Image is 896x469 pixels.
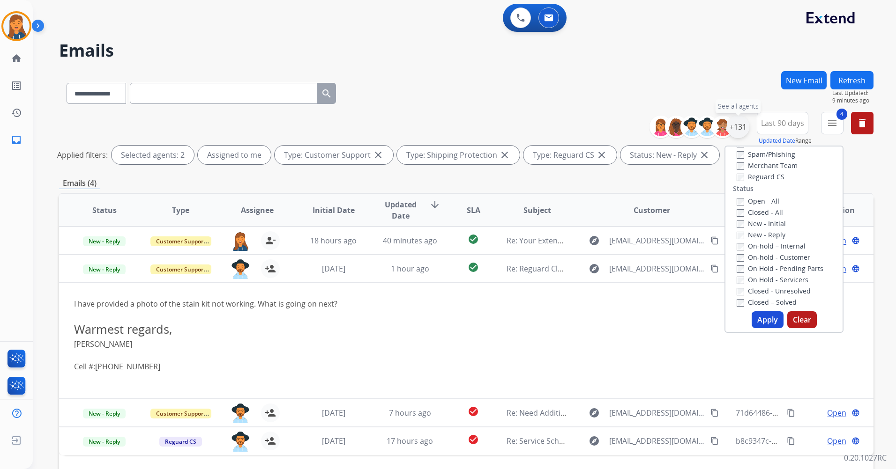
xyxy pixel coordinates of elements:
span: Updated Date [380,199,422,221]
span: Customer Support [150,236,211,246]
span: Range [759,137,812,145]
mat-icon: close [373,149,384,161]
input: On-hold – Internal [737,243,744,250]
span: 40 minutes ago [383,235,437,246]
div: Type: Reguard CS [523,146,617,164]
label: On-hold – Internal [737,242,806,250]
div: I have provided a photo of the stain kit not working. What is going on next? [74,298,706,383]
span: 1 hour ago [391,264,429,274]
span: New - Reply [83,409,126,418]
mat-icon: content_copy [710,264,719,273]
input: Open - All [737,198,744,205]
div: +131 [727,116,749,138]
mat-icon: explore [589,435,600,447]
span: Warmest regards, [74,321,172,337]
div: Type: Customer Support [275,146,393,164]
input: Reguard CS [737,174,744,181]
h2: Emails [59,41,874,60]
span: Status [92,205,117,216]
input: Closed – Solved [737,299,744,307]
div: Status: New - Reply [620,146,719,164]
mat-icon: close [499,149,510,161]
mat-icon: list_alt [11,80,22,91]
span: Customer [634,205,670,216]
label: Dev Test [737,139,775,147]
mat-icon: arrow_downward [429,199,441,210]
label: Status [733,184,754,193]
mat-icon: explore [589,407,600,418]
mat-icon: content_copy [787,437,795,445]
mat-icon: content_copy [710,409,719,417]
span: Initial Date [313,205,355,216]
img: agent-avatar [231,403,250,423]
button: Refresh [830,71,874,89]
div: Assigned to me [198,146,271,164]
span: Re: Reguard Cleaning kit! [507,264,594,274]
div: Selected agents: 2 [112,146,194,164]
mat-icon: person_remove [265,235,276,246]
img: avatar [3,13,30,39]
mat-icon: history [11,107,22,118]
div: Cell #:[PHONE_NUMBER] [74,361,706,372]
mat-icon: close [699,149,710,161]
span: See all agents [718,102,759,111]
mat-icon: check_circle [468,234,479,245]
span: SLA [467,205,480,216]
mat-icon: menu [827,117,838,129]
mat-icon: language [851,236,860,245]
button: Clear [787,311,817,328]
p: Emails (4) [59,177,100,189]
mat-icon: inbox [11,134,22,146]
label: Spam/Phishing [737,150,795,159]
span: [EMAIL_ADDRESS][DOMAIN_NAME] [609,435,705,447]
label: Closed - All [737,208,783,217]
span: Re: Need Additional Information [507,408,620,418]
span: Reguard CS [159,437,202,447]
input: Closed - All [737,209,744,217]
mat-icon: explore [589,235,600,246]
mat-icon: person_add [265,435,276,447]
mat-icon: delete [857,117,868,129]
input: Merchant Team [737,162,744,170]
label: On Hold - Servicers [737,275,808,284]
span: Last 90 days [761,121,804,125]
mat-icon: language [851,409,860,417]
span: [EMAIL_ADDRESS][DOMAIN_NAME] [609,235,705,246]
label: Merchant Team [737,161,798,170]
mat-icon: person_add [265,407,276,418]
input: Closed - Unresolved [737,288,744,295]
mat-icon: language [851,437,860,445]
span: New - Reply [83,264,126,274]
span: Customer Support [150,409,211,418]
input: New - Reply [737,232,744,239]
mat-icon: content_copy [787,409,795,417]
span: Customer Support [150,264,211,274]
mat-icon: explore [589,263,600,274]
input: New - Initial [737,220,744,228]
span: Re: Your Extend claim is being reviewed [507,235,646,246]
span: Last Updated: [832,89,874,97]
span: New - Reply [83,437,126,447]
span: [DATE] [322,408,345,418]
mat-icon: search [321,88,332,99]
span: [EMAIL_ADDRESS][DOMAIN_NAME] [609,263,705,274]
label: Closed - Unresolved [737,286,811,295]
span: Type [172,205,189,216]
input: On-hold - Customer [737,254,744,262]
span: 9 minutes ago [832,97,874,104]
span: 17 hours ago [387,436,433,446]
mat-icon: content_copy [710,236,719,245]
span: Subject [523,205,551,216]
label: New - Initial [737,219,786,228]
mat-icon: check_circle [468,434,479,445]
mat-icon: close [596,149,607,161]
button: Updated Date [759,137,795,145]
span: 18 hours ago [310,235,357,246]
button: Apply [752,311,784,328]
span: [DATE] [322,264,345,274]
img: agent-avatar [231,231,250,251]
span: 7 hours ago [389,408,431,418]
label: On Hold - Pending Parts [737,264,823,273]
label: New - Reply [737,230,785,239]
div: [PERSON_NAME] [74,338,706,350]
